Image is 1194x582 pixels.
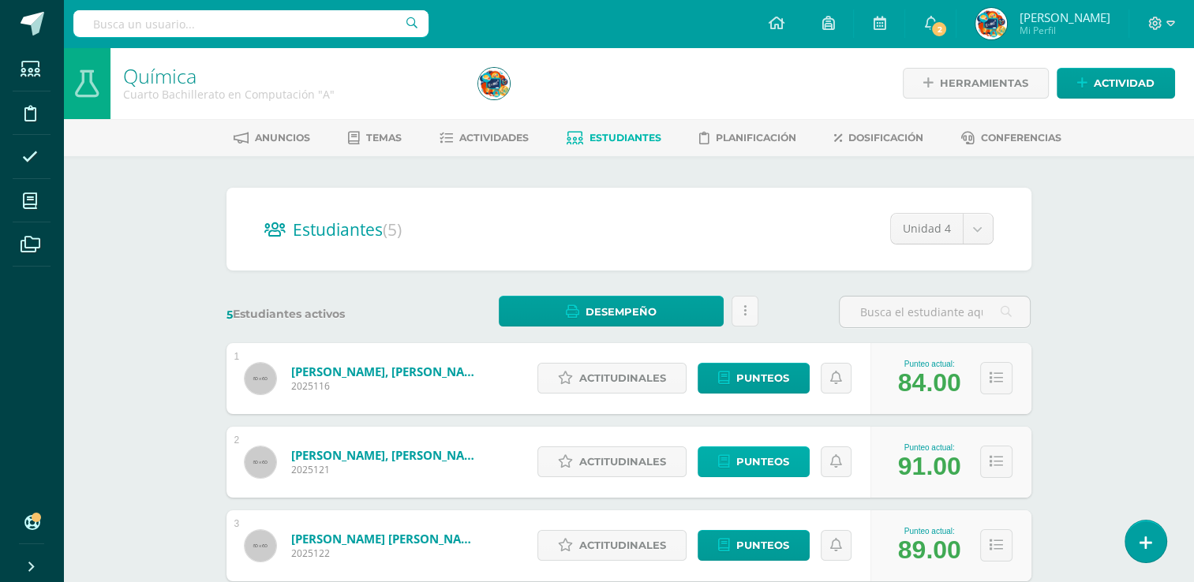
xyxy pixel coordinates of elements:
[898,535,961,565] div: 89.00
[940,69,1028,98] span: Herramientas
[478,68,510,99] img: abd839f55beb936cabe054a18cc63a1f.png
[579,364,666,393] span: Actitudinales
[898,368,961,397] div: 84.00
[579,447,666,476] span: Actitudinales
[245,446,276,478] img: 60x60
[834,125,923,151] a: Dosificación
[930,21,948,38] span: 2
[891,214,993,244] a: Unidad 4
[291,364,481,379] a: [PERSON_NAME], [PERSON_NAME]
[736,447,789,476] span: Punteos
[291,379,481,393] span: 2025116
[903,68,1049,99] a: Herramientas
[366,132,402,144] span: Temas
[981,132,1061,144] span: Conferencias
[537,530,687,561] a: Actitudinales
[840,297,1030,327] input: Busca el estudiante aquí...
[579,531,666,560] span: Actitudinales
[226,308,233,322] span: 5
[123,65,459,87] h1: Química
[348,125,402,151] a: Temas
[1057,68,1175,99] a: Actividad
[234,351,240,362] div: 1
[537,363,687,394] a: Actitudinales
[234,518,240,529] div: 3
[898,360,961,368] div: Punteo actual:
[586,297,657,326] span: Desempeño
[537,446,687,477] a: Actitudinales
[383,218,402,241] span: (5)
[123,62,197,89] a: Química
[1019,9,1110,25] span: [PERSON_NAME]
[898,452,961,481] div: 91.00
[736,531,789,560] span: Punteos
[903,214,951,244] span: Unidad 4
[848,132,923,144] span: Dosificación
[440,125,529,151] a: Actividades
[255,132,310,144] span: Anuncios
[975,8,1007,39] img: abd839f55beb936cabe054a18cc63a1f.png
[590,132,661,144] span: Estudiantes
[245,363,276,394] img: 60x60
[898,443,961,452] div: Punteo actual:
[291,547,481,560] span: 2025122
[499,296,724,326] a: Desempeño
[293,218,402,241] span: Estudiantes
[291,463,481,476] span: 2025121
[736,364,789,393] span: Punteos
[699,125,796,151] a: Planificación
[234,435,240,446] div: 2
[1019,24,1110,37] span: Mi Perfil
[73,10,429,37] input: Busca un usuario...
[698,446,810,477] a: Punteos
[698,530,810,561] a: Punteos
[459,132,529,144] span: Actividades
[898,527,961,535] div: Punteo actual:
[1094,69,1155,98] span: Actividad
[291,531,481,547] a: [PERSON_NAME] [PERSON_NAME]
[698,363,810,394] a: Punteos
[716,132,796,144] span: Planificación
[567,125,661,151] a: Estudiantes
[234,125,310,151] a: Anuncios
[226,307,418,322] label: Estudiantes activos
[291,447,481,463] a: [PERSON_NAME], [PERSON_NAME]
[245,530,276,561] img: 60x60
[961,125,1061,151] a: Conferencias
[123,87,459,102] div: Cuarto Bachillerato en Computación 'A'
